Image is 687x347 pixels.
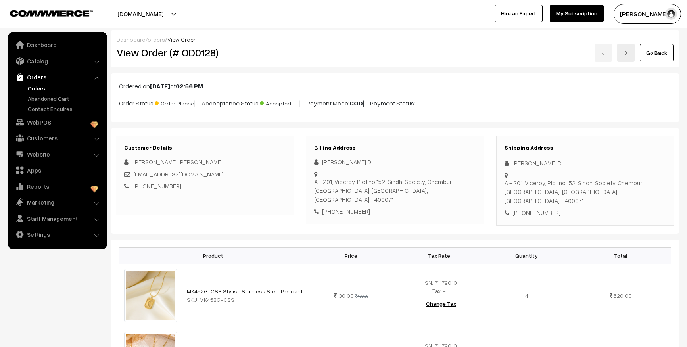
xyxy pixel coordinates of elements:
[314,144,476,151] h3: Billing Address
[334,292,354,299] span: 130.00
[150,82,170,90] b: [DATE]
[314,157,476,167] div: [PERSON_NAME] D
[505,178,666,205] div: A - 201, Viceroy, Plot no 152, Sindhi Society, Chembur [GEOGRAPHIC_DATA], [GEOGRAPHIC_DATA], [GEO...
[314,207,476,216] div: [PHONE_NUMBER]
[307,247,395,264] th: Price
[10,147,104,161] a: Website
[10,131,104,145] a: Customers
[505,144,666,151] h3: Shipping Address
[124,144,286,151] h3: Customer Details
[571,247,671,264] th: Total
[10,179,104,194] a: Reports
[640,44,674,61] a: Go Back
[133,182,181,190] a: [PHONE_NUMBER]
[525,292,528,299] span: 4
[624,51,628,56] img: right-arrow.png
[90,4,191,24] button: [DOMAIN_NAME]
[124,269,177,322] img: na-na-mk452g-css-myki-original-imahaq8hs8uetv7w.jpeg
[133,158,223,165] span: [PERSON_NAME] [PERSON_NAME]
[26,94,104,103] a: Abandoned Cart
[10,211,104,226] a: Staff Management
[119,97,671,108] p: Order Status: | Accceptance Status: | Payment Mode: | Payment Status: -
[10,163,104,177] a: Apps
[420,295,462,312] button: Change Tax
[26,84,104,92] a: Orders
[614,292,632,299] span: 520.00
[117,35,674,44] div: / /
[10,227,104,242] a: Settings
[155,97,194,107] span: Order Placed
[483,247,570,264] th: Quantity
[10,195,104,209] a: Marketing
[395,247,483,264] th: Tax Rate
[187,288,303,295] a: MK452G-CSS Stylish Stainless Steel Pendant
[119,81,671,91] p: Ordered on at
[119,247,307,264] th: Product
[10,115,104,129] a: WebPOS
[176,82,203,90] b: 02:56 PM
[133,171,224,178] a: [EMAIL_ADDRESS][DOMAIN_NAME]
[187,295,303,304] div: SKU: MK452G-CSS
[665,8,677,20] img: user
[10,38,104,52] a: Dashboard
[505,208,666,217] div: [PHONE_NUMBER]
[148,36,165,43] a: orders
[505,159,666,168] div: [PERSON_NAME] D
[355,293,368,299] strike: 499.00
[10,8,79,17] a: COMMMERCE
[550,5,604,22] a: My Subscription
[117,46,294,59] h2: View Order (# OD0128)
[117,36,146,43] a: Dashboard
[167,36,196,43] span: View Order
[10,10,93,16] img: COMMMERCE
[26,105,104,113] a: Contact Enquires
[260,97,299,107] span: Accepted
[614,4,681,24] button: [PERSON_NAME]
[421,279,457,294] span: HSN: 71179010 Tax: -
[349,99,363,107] b: COD
[10,54,104,68] a: Catalog
[10,70,104,84] a: Orders
[495,5,543,22] a: Hire an Expert
[314,177,476,204] div: A - 201, Viceroy, Plot no 152, Sindhi Society, Chembur [GEOGRAPHIC_DATA], [GEOGRAPHIC_DATA], [GEO...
